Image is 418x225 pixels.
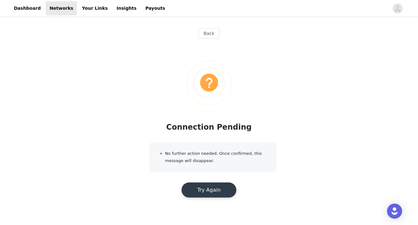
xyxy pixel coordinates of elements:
[182,183,236,198] button: Try Again
[180,53,238,111] img: Failed
[154,121,264,133] h1: Connection Pending
[78,1,112,15] a: Your Links
[10,1,44,15] a: Dashboard
[165,150,269,165] li: No further action needed. Once confirmed, this message will disappear.
[387,204,402,219] div: Open Intercom Messenger
[113,1,140,15] a: Insights
[395,3,401,14] div: avatar
[46,1,77,15] a: Networks
[142,1,169,15] a: Payouts
[199,28,219,38] button: Back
